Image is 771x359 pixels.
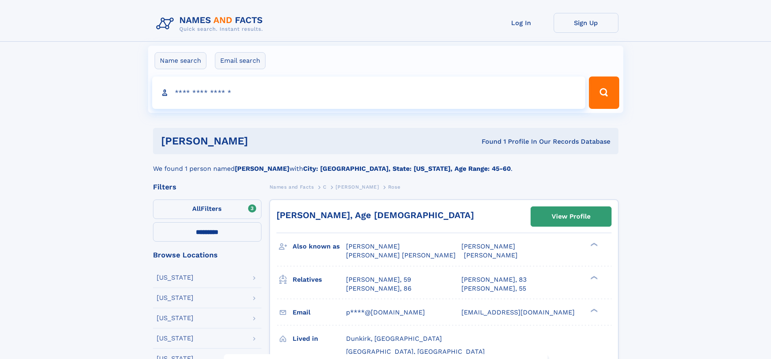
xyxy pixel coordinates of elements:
[155,52,206,69] label: Name search
[235,165,289,172] b: [PERSON_NAME]
[461,308,575,316] span: [EMAIL_ADDRESS][DOMAIN_NAME]
[461,242,515,250] span: [PERSON_NAME]
[157,335,193,342] div: [US_STATE]
[161,136,365,146] h1: [PERSON_NAME]
[464,251,518,259] span: [PERSON_NAME]
[270,182,314,192] a: Names and Facts
[336,184,379,190] span: [PERSON_NAME]
[588,275,598,280] div: ❯
[388,184,400,190] span: Rose
[346,242,400,250] span: [PERSON_NAME]
[303,165,511,172] b: City: [GEOGRAPHIC_DATA], State: [US_STATE], Age Range: 45-60
[153,13,270,35] img: Logo Names and Facts
[346,335,442,342] span: Dunkirk, [GEOGRAPHIC_DATA]
[293,306,346,319] h3: Email
[588,242,598,247] div: ❯
[192,205,201,212] span: All
[215,52,265,69] label: Email search
[323,182,327,192] a: C
[157,274,193,281] div: [US_STATE]
[461,284,526,293] a: [PERSON_NAME], 55
[152,76,586,109] input: search input
[153,251,261,259] div: Browse Locations
[589,76,619,109] button: Search Button
[346,251,456,259] span: [PERSON_NAME] [PERSON_NAME]
[157,295,193,301] div: [US_STATE]
[153,200,261,219] label: Filters
[293,240,346,253] h3: Also known as
[552,207,590,226] div: View Profile
[293,332,346,346] h3: Lived in
[365,137,610,146] div: Found 1 Profile In Our Records Database
[461,275,527,284] a: [PERSON_NAME], 83
[153,154,618,174] div: We found 1 person named with .
[276,210,474,220] a: [PERSON_NAME], Age [DEMOGRAPHIC_DATA]
[153,183,261,191] div: Filters
[531,207,611,226] a: View Profile
[336,182,379,192] a: [PERSON_NAME]
[293,273,346,287] h3: Relatives
[588,308,598,313] div: ❯
[346,275,411,284] a: [PERSON_NAME], 59
[489,13,554,33] a: Log In
[554,13,618,33] a: Sign Up
[323,184,327,190] span: C
[346,284,412,293] a: [PERSON_NAME], 86
[346,348,485,355] span: [GEOGRAPHIC_DATA], [GEOGRAPHIC_DATA]
[157,315,193,321] div: [US_STATE]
